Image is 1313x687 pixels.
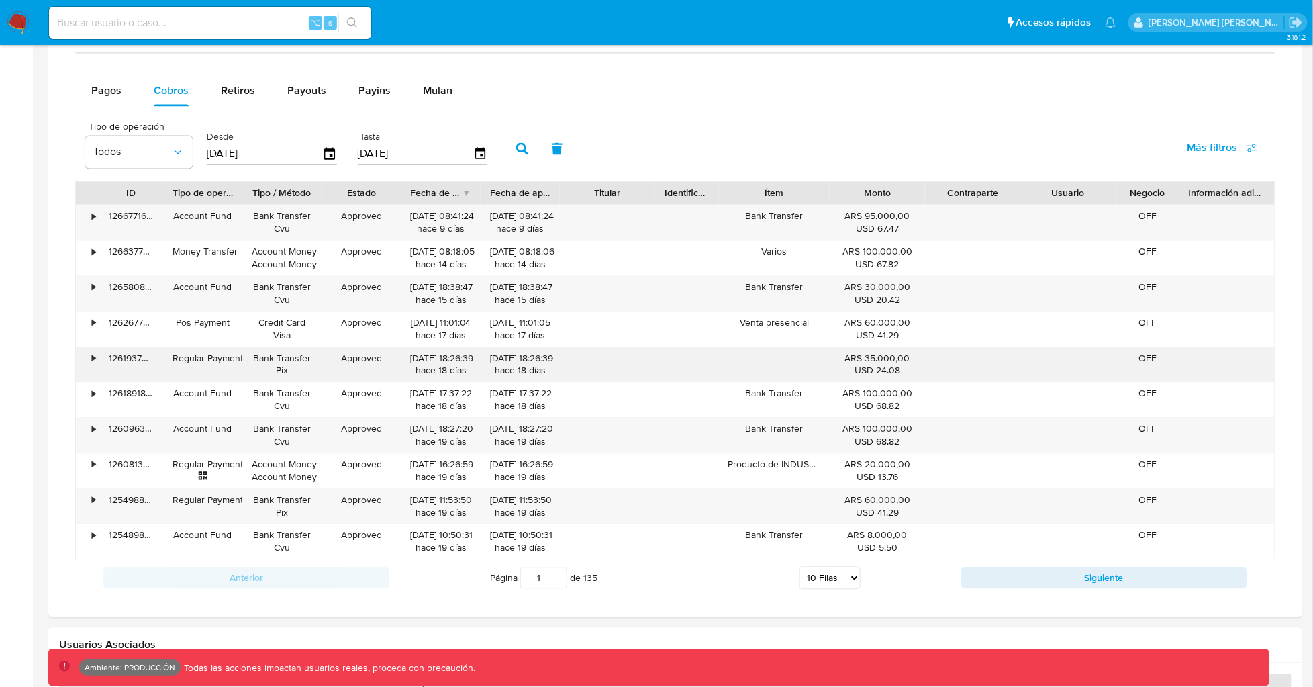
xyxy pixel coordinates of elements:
[338,13,366,32] button: search-icon
[181,661,476,674] p: Todas las acciones impactan usuarios reales, proceda con precaución.
[1289,15,1303,30] a: Salir
[59,639,1292,652] h2: Usuarios Asociados
[310,16,320,29] span: ⌥
[1287,32,1306,42] span: 3.161.2
[1016,15,1091,30] span: Accesos rápidos
[49,14,371,32] input: Buscar usuario o caso...
[85,665,175,670] p: Ambiente: PRODUCCIÓN
[1149,16,1285,29] p: mauro.ibarra@mercadolibre.com
[328,16,332,29] span: s
[1105,17,1116,28] a: Notificaciones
